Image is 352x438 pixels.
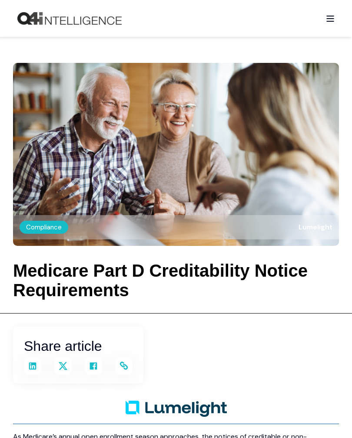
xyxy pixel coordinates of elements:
[13,261,339,300] h1: Medicare Part D Creditability Notice Requirements
[126,401,227,417] img: Lumelight-Logo-Primary-RGB
[20,221,68,234] label: Compliance
[115,357,133,375] a: Copy and share the link
[24,335,133,357] h2: Share article
[299,222,332,232] span: Lumelight
[85,357,102,375] a: Share on Facebook
[17,12,122,25] a: Back to Home
[24,357,41,375] a: Share on LinkedIn
[13,63,339,246] img: Concept of Medicare. Medicare age couple talking with a nurse.
[54,357,72,375] a: Share on X
[322,11,339,26] a: Open Burger Menu
[17,12,122,25] img: Q4intelligence, LLC logo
